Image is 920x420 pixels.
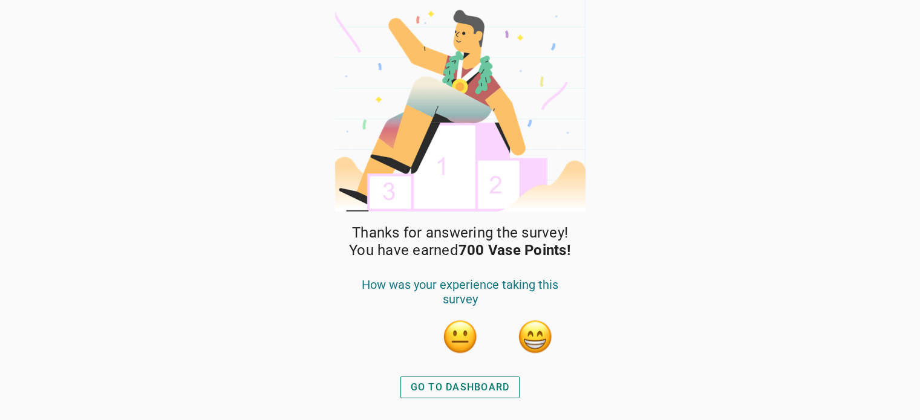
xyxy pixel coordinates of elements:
[348,277,573,318] div: How was your experience taking this survey
[400,376,520,398] button: GO TO DASHBOARD
[352,224,568,242] span: Thanks for answering the survey!
[349,242,571,259] span: You have earned
[411,380,510,395] div: GO TO DASHBOARD
[458,242,571,259] strong: 700 Vase Points!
